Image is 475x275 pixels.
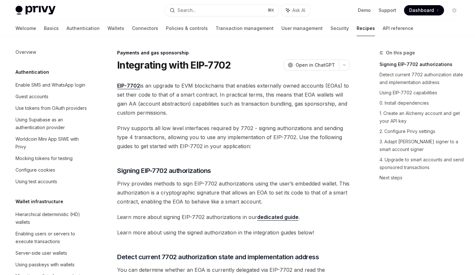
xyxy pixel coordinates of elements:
a: Transaction management [216,21,274,36]
div: Enable SMS and WhatsApp login [15,81,85,89]
a: Support [379,7,396,14]
a: Worldcoin Mini App SIWE with Privy [10,133,93,153]
a: Demo [358,7,371,14]
a: 2. Configure Privy settings [379,126,465,137]
span: Dashboard [409,7,434,14]
h5: Authentication [15,68,49,76]
a: Next steps [379,173,465,183]
a: Hierarchical deterministic (HD) wallets [10,209,93,228]
span: On this page [386,49,415,57]
h5: Wallet infrastructure [15,198,63,205]
a: Using test accounts [10,176,93,187]
div: Mocking tokens for testing [15,155,73,162]
a: Configure cookies [10,164,93,176]
a: API reference [383,21,413,36]
div: Using test accounts [15,178,57,185]
div: Search... [177,6,196,14]
a: Overview [10,46,93,58]
span: Detect current 7702 authorization state and implementation address [117,252,319,261]
a: 1. Create an Alchemy account and get your API key [379,108,465,126]
span: ⌘ K [268,8,274,13]
span: Privy provides methods to sign EIP-7702 authorizations using the user’s embedded wallet. This aut... [117,179,350,206]
div: Server-side user wallets [15,249,67,257]
span: Learn more about signing EIP-7702 authorizations in our . [117,213,350,222]
div: Configure cookies [15,166,55,174]
button: Open in ChatGPT [284,60,339,71]
a: Enabling users or servers to execute transactions [10,228,93,247]
a: Enable SMS and WhatsApp login [10,79,93,91]
a: dedicated guide [257,214,298,221]
a: Wallets [107,21,124,36]
a: Dashboard [404,5,444,15]
a: EIP-7702 [117,82,140,89]
div: Use tokens from OAuth providers [15,104,87,112]
div: Using Supabase as an authentication provider [15,116,89,131]
span: is an upgrade to EVM blockchains that enables externally owned accounts (EOAs) to set their code ... [117,81,350,117]
a: Authentication [66,21,100,36]
a: Recipes [357,21,375,36]
div: Guest accounts [15,93,48,100]
a: Mocking tokens for testing [10,153,93,164]
a: 3. Adapt [PERSON_NAME] signer to a smart account signer [379,137,465,155]
a: Welcome [15,21,36,36]
button: Toggle dark mode [449,5,460,15]
span: Signing EIP-7702 authorizations [117,166,211,175]
a: Using passkeys with wallets [10,259,93,270]
button: Ask AI [281,5,310,16]
span: Ask AI [292,7,305,14]
img: light logo [15,6,56,15]
button: Search...⌘K [165,5,278,16]
div: Using passkeys with wallets [15,261,75,269]
a: Use tokens from OAuth providers [10,102,93,114]
a: Basics [44,21,59,36]
a: 0. Install dependencies [379,98,465,108]
a: Signing EIP-7702 authorizations [379,59,465,70]
div: Payments and gas sponsorship [117,50,350,56]
a: Detect current 7702 authorization state and implementation address [379,70,465,88]
div: Overview [15,48,36,56]
span: Learn more about using the signed authorization in the integration guides below! [117,228,350,237]
div: Enabling users or servers to execute transactions [15,230,89,245]
div: Worldcoin Mini App SIWE with Privy [15,135,89,151]
a: Policies & controls [166,21,208,36]
a: Server-side user wallets [10,247,93,259]
h1: Integrating with EIP-7702 [117,59,231,71]
a: User management [281,21,323,36]
span: Privy supports all low level interfaces required by 7702 - signing authorizations and sending typ... [117,124,350,151]
a: Using Supabase as an authentication provider [10,114,93,133]
div: Hierarchical deterministic (HD) wallets [15,211,89,226]
a: Using EIP-7702 capabilities [379,88,465,98]
a: Connectors [132,21,158,36]
a: 4. Upgrade to smart accounts and send sponsored transactions [379,155,465,173]
a: Security [330,21,349,36]
span: Open in ChatGPT [296,62,335,68]
a: Guest accounts [10,91,93,102]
